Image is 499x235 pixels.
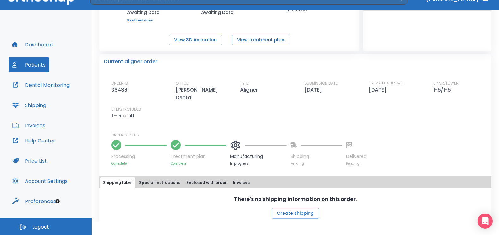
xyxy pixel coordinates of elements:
[9,57,49,72] button: Patients
[230,177,252,188] button: Invoices
[171,153,226,160] p: Treatment plan
[346,153,367,160] p: Delivered
[9,98,50,113] button: Shipping
[111,86,130,94] p: 36436
[104,58,157,65] p: Current aligner order
[240,81,248,86] p: TYPE
[230,153,287,160] p: Manufacturing
[9,173,71,189] button: Account Settings
[201,9,258,16] p: Awaiting Data
[176,81,188,86] p: OFFICE
[55,198,60,204] div: Tooltip anchor
[123,112,128,120] p: of
[111,132,487,138] p: ORDER STATUS
[304,86,325,94] p: [DATE]
[171,161,226,166] p: Complete
[369,86,389,94] p: [DATE]
[478,214,493,229] div: Open Intercom Messenger
[100,177,135,188] button: Shipping label
[433,86,453,94] p: 1-5/1-5
[176,86,229,101] p: [PERSON_NAME] Dental
[111,112,121,120] p: 1 - 5
[111,161,167,166] p: Complete
[9,37,57,52] button: Dashboard
[369,81,404,86] p: ESTIMATED SHIP DATE
[100,177,490,188] div: tabs
[9,118,49,133] button: Invoices
[230,161,287,166] p: In progress
[111,81,128,86] p: ORDER ID
[272,208,319,219] button: Create shipping
[232,35,289,45] button: View treatment plan
[127,9,160,16] p: Awaiting Data
[184,177,229,188] button: Enclosed with order
[129,112,134,120] p: 41
[9,153,51,168] button: Price List
[9,133,59,148] button: Help Center
[290,153,342,160] p: Shipping
[169,35,222,45] button: View 3D Animation
[234,196,357,203] p: There's no shipping information on this order.
[9,77,73,93] button: Dental Monitoring
[9,194,60,209] button: Preferences
[304,81,338,86] p: SUBMISSION DATE
[290,161,342,166] p: Pending
[111,106,141,112] p: STEPS INCLUDED
[433,81,459,86] p: UPPER/LOWER
[346,161,367,166] p: Pending
[127,19,160,22] a: See breakdown
[111,153,167,160] p: Processing
[240,86,260,94] p: Aligner
[32,224,49,231] span: Logout
[137,177,183,188] button: Special Instructions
